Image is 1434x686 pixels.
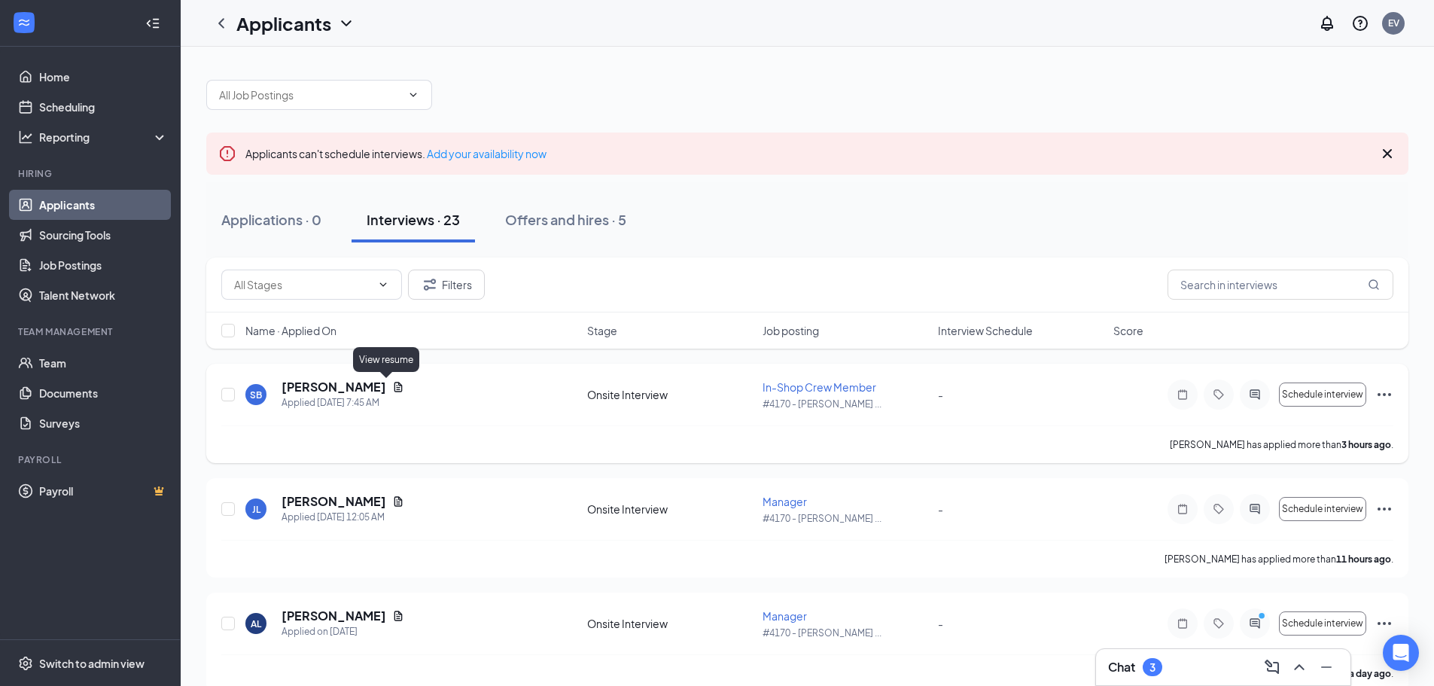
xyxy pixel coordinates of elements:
div: JL [252,503,260,516]
button: Filter Filters [408,270,485,300]
svg: Analysis [18,130,33,145]
button: ComposeMessage [1260,655,1284,679]
a: Surveys [39,408,168,438]
p: #4170 - [PERSON_NAME] ... [763,398,929,410]
button: Schedule interview [1279,383,1366,407]
div: Offers and hires · 5 [505,210,626,229]
svg: Settings [18,656,33,671]
a: Job Postings [39,250,168,280]
svg: ComposeMessage [1263,658,1281,676]
p: [PERSON_NAME] has applied more than . [1165,553,1393,566]
input: All Job Postings [219,87,401,103]
button: Schedule interview [1279,497,1366,521]
span: Name · Applied On [245,323,336,338]
h5: [PERSON_NAME] [282,608,386,624]
input: All Stages [234,276,371,293]
b: 3 hours ago [1341,439,1391,450]
svg: Filter [421,276,439,294]
svg: ChevronDown [337,14,355,32]
div: Applied [DATE] 7:45 AM [282,395,404,410]
span: Schedule interview [1282,504,1363,514]
span: - [938,617,943,630]
div: EV [1388,17,1399,29]
svg: ChevronLeft [212,14,230,32]
svg: Note [1174,389,1192,401]
span: In-Shop Crew Member [763,380,876,394]
div: Reporting [39,130,169,145]
p: [PERSON_NAME] has applied more than . [1170,438,1393,451]
a: Talent Network [39,280,168,310]
div: Onsite Interview [587,616,754,631]
svg: Cross [1378,145,1396,163]
a: Scheduling [39,92,168,122]
svg: Document [392,381,404,393]
div: Applied [DATE] 12:05 AM [282,510,404,525]
div: Applications · 0 [221,210,321,229]
svg: Document [392,610,404,622]
a: Applicants [39,190,168,220]
button: Minimize [1314,655,1338,679]
div: 3 [1149,661,1155,674]
h3: Chat [1108,659,1135,675]
svg: Tag [1210,503,1228,515]
span: - [938,502,943,516]
span: Manager [763,495,807,508]
div: Applied on [DATE] [282,624,404,639]
span: Stage [587,323,617,338]
p: #4170 - [PERSON_NAME] ... [763,627,929,639]
button: ChevronUp [1287,655,1311,679]
svg: WorkstreamLogo [17,15,32,30]
div: Switch to admin view [39,656,145,671]
span: Schedule interview [1282,389,1363,400]
input: Search in interviews [1168,270,1393,300]
svg: Error [218,145,236,163]
a: Home [39,62,168,92]
div: AL [251,617,261,630]
svg: QuestionInfo [1351,14,1369,32]
svg: Collapse [145,16,160,31]
svg: ChevronDown [377,279,389,291]
div: Hiring [18,167,165,180]
b: a day ago [1349,668,1391,679]
div: Team Management [18,325,165,338]
svg: Tag [1210,617,1228,630]
span: Manager [763,609,807,623]
svg: ChevronUp [1290,658,1308,676]
svg: Notifications [1318,14,1336,32]
div: Payroll [18,453,165,466]
span: Schedule interview [1282,618,1363,629]
div: Open Intercom Messenger [1383,635,1419,671]
span: Score [1113,323,1143,338]
button: Schedule interview [1279,611,1366,636]
span: Interview Schedule [938,323,1033,338]
svg: Ellipses [1375,614,1393,633]
div: Onsite Interview [587,502,754,517]
h1: Applicants [236,11,331,36]
a: Add your availability now [427,147,547,160]
div: Onsite Interview [587,387,754,402]
svg: ActiveChat [1246,617,1264,630]
svg: ChevronDown [407,89,419,101]
svg: MagnifyingGlass [1368,279,1380,291]
a: Team [39,348,168,378]
svg: ActiveChat [1246,503,1264,515]
div: SB [250,389,262,401]
b: 11 hours ago [1336,553,1391,565]
span: - [938,388,943,401]
svg: Note [1174,617,1192,630]
div: Interviews · 23 [367,210,460,229]
p: #4170 - [PERSON_NAME] ... [763,512,929,525]
svg: Note [1174,503,1192,515]
svg: Ellipses [1375,500,1393,518]
div: View resume [353,347,419,372]
a: Sourcing Tools [39,220,168,250]
svg: PrimaryDot [1255,611,1273,623]
span: Job posting [763,323,819,338]
svg: Document [392,495,404,508]
a: Documents [39,378,168,408]
span: Applicants can't schedule interviews. [245,147,547,160]
svg: Ellipses [1375,386,1393,404]
svg: Minimize [1317,658,1335,676]
svg: Tag [1210,389,1228,401]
